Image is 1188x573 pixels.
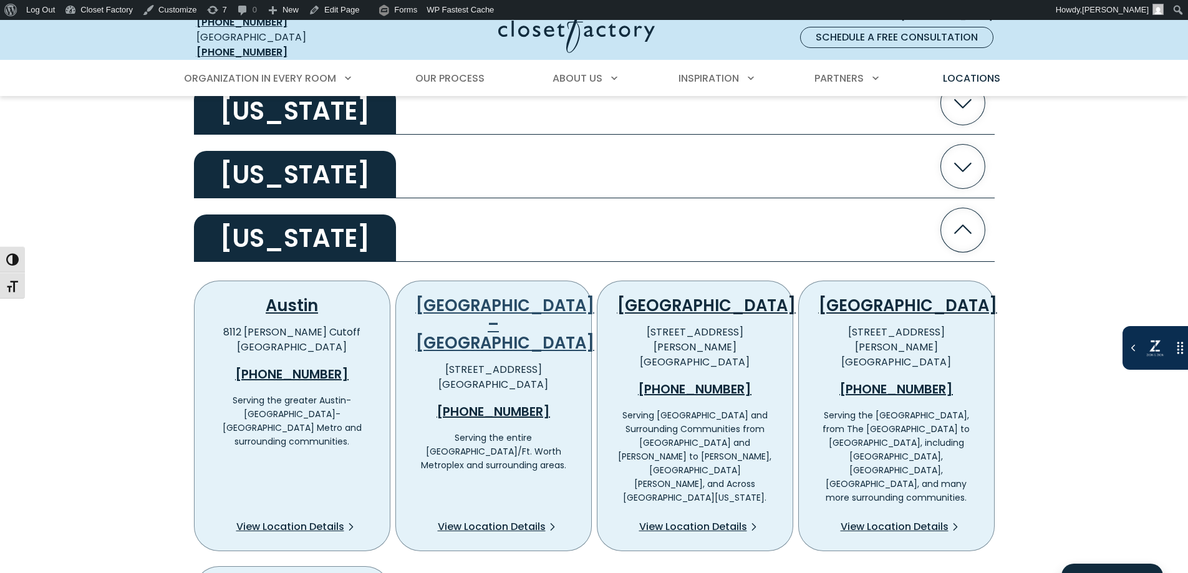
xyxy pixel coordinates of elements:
button: [US_STATE] [194,71,995,135]
span: Partners [814,71,864,85]
p: Serving the greater Austin-[GEOGRAPHIC_DATA]-[GEOGRAPHIC_DATA] Metro and surrounding communities. [215,393,370,448]
a: View Location Details [437,514,566,541]
p: Serving the [GEOGRAPHIC_DATA], from The [GEOGRAPHIC_DATA] to [GEOGRAPHIC_DATA], including [GEOGRA... [819,408,974,504]
span: [PERSON_NAME] [1082,5,1149,14]
a: [PHONE_NUMBER] [196,15,287,29]
a: View Location Details [840,514,969,541]
span: View Location Details [236,519,344,534]
a: [PHONE_NUMBER] [196,45,287,59]
div: [GEOGRAPHIC_DATA] [196,30,377,60]
p: Serving [GEOGRAPHIC_DATA] and Surrounding Communities from [GEOGRAPHIC_DATA] and [PERSON_NAME] to... [617,408,773,504]
span: Our Process [415,71,485,85]
span: Organization in Every Room [184,71,336,85]
a: Austin [266,294,318,317]
span: View Location Details [841,519,949,534]
span: View Location Details [438,519,546,534]
span: Locations [943,71,1000,85]
button: [US_STATE] [194,198,995,262]
img: Closet Factory Logo [498,7,655,53]
a: [GEOGRAPHIC_DATA] – [GEOGRAPHIC_DATA] [416,294,594,354]
h2: [US_STATE] [194,151,396,198]
a: [PHONE_NUMBER] [215,365,370,383]
p: [STREET_ADDRESS][PERSON_NAME] [GEOGRAPHIC_DATA] [617,325,773,370]
a: [PHONE_NUMBER] [416,402,571,421]
p: Serving the entire [GEOGRAPHIC_DATA]/Ft. Worth Metroplex and surrounding areas. [416,431,571,472]
h2: [US_STATE] [194,214,396,262]
a: [PHONE_NUMBER] [617,380,773,398]
span: View Location Details [639,519,747,534]
a: [GEOGRAPHIC_DATA] [617,294,796,317]
span: Inspiration [679,71,739,85]
a: View Location Details [236,514,365,541]
p: [STREET_ADDRESS][PERSON_NAME] [GEOGRAPHIC_DATA] [819,325,974,370]
button: [US_STATE] [194,135,995,198]
nav: Primary Menu [175,61,1013,96]
a: [PHONE_NUMBER] [819,380,974,398]
p: 8112 [PERSON_NAME] Cutoff [GEOGRAPHIC_DATA] [215,325,370,355]
a: [GEOGRAPHIC_DATA] [819,294,997,317]
p: [STREET_ADDRESS] [GEOGRAPHIC_DATA] [416,362,571,392]
a: Schedule a Free Consultation [800,27,993,48]
span: About Us [553,71,602,85]
h2: [US_STATE] [194,87,396,135]
a: View Location Details [639,514,768,541]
